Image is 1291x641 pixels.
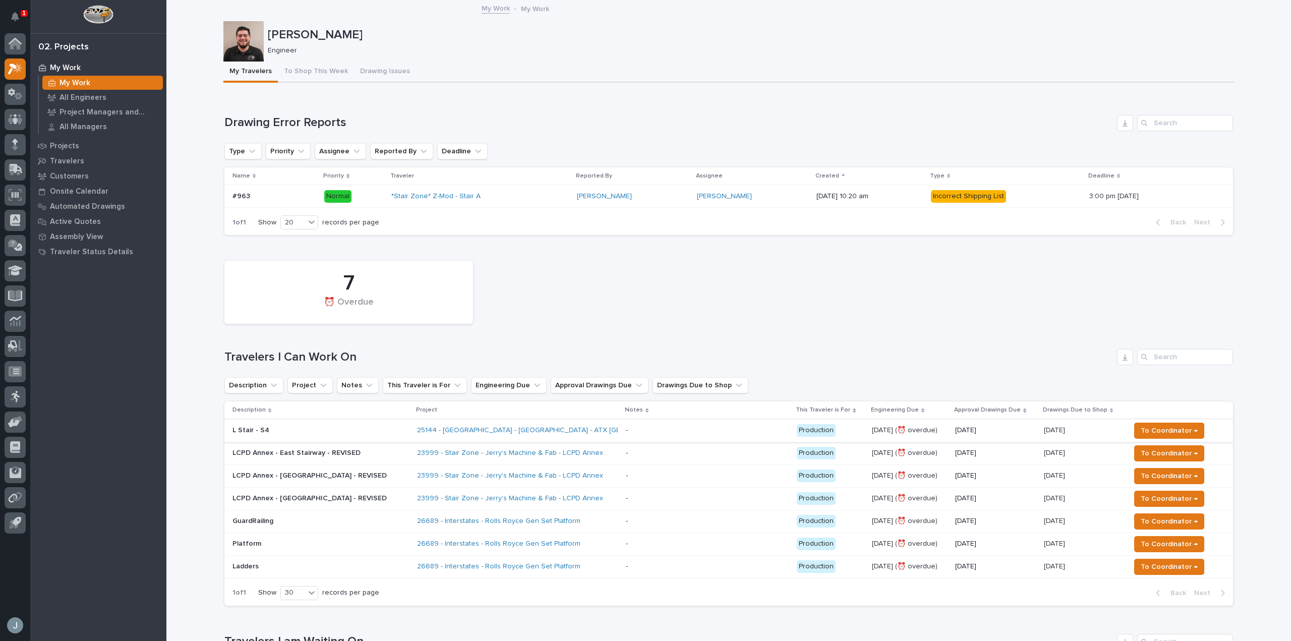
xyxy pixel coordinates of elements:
[954,404,1021,416] p: Approval Drawings Due
[278,62,354,83] button: To Shop This Week
[437,143,488,159] button: Deadline
[872,426,947,435] p: [DATE] (⏰ overdue)
[50,142,79,151] p: Projects
[1141,425,1198,437] span: To Coordinator →
[797,538,836,550] div: Production
[38,42,89,53] div: 02. Projects
[354,62,416,83] button: Drawing Issues
[224,377,283,393] button: Description
[1164,589,1186,598] span: Back
[232,494,409,503] p: LCPD Annex - [GEOGRAPHIC_DATA] - REVISED
[30,168,166,184] a: Customers
[797,447,836,459] div: Production
[1141,447,1198,459] span: To Coordinator →
[39,90,166,104] a: All Engineers
[39,105,166,119] a: Project Managers and Engineers
[872,472,947,480] p: [DATE] (⏰ overdue)
[232,404,266,416] p: Description
[60,93,106,102] p: All Engineers
[1089,190,1141,201] p: 3:00 pm [DATE]
[1134,468,1204,484] button: To Coordinator →
[232,170,250,182] p: Name
[797,515,836,528] div: Production
[872,494,947,503] p: [DATE] (⏰ overdue)
[383,377,467,393] button: This Traveler is For
[223,62,278,83] button: My Travelers
[268,28,1230,42] p: [PERSON_NAME]
[955,494,1036,503] p: [DATE]
[797,560,836,573] div: Production
[955,472,1036,480] p: [DATE]
[281,217,305,228] div: 20
[30,184,166,199] a: Onsite Calendar
[5,615,26,636] button: users-avatar
[626,472,628,480] div: -
[626,426,628,435] div: -
[232,517,409,526] p: GuardRailing
[816,192,922,201] p: [DATE] 10:20 am
[1141,493,1198,505] span: To Coordinator →
[653,377,748,393] button: Drawings Due to Shop
[796,404,850,416] p: This Traveler is For
[50,217,101,226] p: Active Quotes
[417,472,603,480] a: 23999 - Stair Zone - Jerry's Machine & Fab - LCPD Annex
[224,115,1113,130] h1: Drawing Error Reports
[391,192,481,201] a: *Stair Zone* Z-Mod - Stair A
[224,185,1233,208] tr: #963#963 Normal*Stair Zone* Z-Mod - Stair A [PERSON_NAME] [PERSON_NAME] [DATE] 10:20 amIncorrect ...
[232,562,409,571] p: Ladders
[224,350,1113,365] h1: Travelers I Can Work On
[30,60,166,75] a: My Work
[797,424,836,437] div: Production
[1148,589,1190,598] button: Back
[955,540,1036,548] p: [DATE]
[30,229,166,244] a: Assembly View
[872,540,947,548] p: [DATE] (⏰ overdue)
[955,426,1036,435] p: [DATE]
[1044,424,1067,435] p: [DATE]
[696,170,723,182] p: Assignee
[232,472,409,480] p: LCPD Annex - [GEOGRAPHIC_DATA] - REVISED
[576,170,612,182] p: Reported By
[1044,538,1067,548] p: [DATE]
[797,470,836,482] div: Production
[337,377,379,393] button: Notes
[323,170,344,182] p: Priority
[1194,218,1216,227] span: Next
[626,562,628,571] div: -
[1190,589,1233,598] button: Next
[955,562,1036,571] p: [DATE]
[50,248,133,257] p: Traveler Status Details
[872,517,947,526] p: [DATE] (⏰ overdue)
[1194,589,1216,598] span: Next
[224,143,262,159] button: Type
[30,244,166,259] a: Traveler Status Details
[1044,515,1067,526] p: [DATE]
[370,143,433,159] button: Reported By
[1134,445,1204,461] button: To Coordinator →
[60,123,107,132] p: All Managers
[60,79,90,88] p: My Work
[30,138,166,153] a: Projects
[1134,536,1204,552] button: To Coordinator →
[50,172,89,181] p: Customers
[521,3,549,14] p: My Work
[797,492,836,505] div: Production
[482,2,510,14] a: My Work
[1141,515,1198,528] span: To Coordinator →
[83,5,113,24] img: Workspace Logo
[224,510,1233,533] tr: GuardRailing26689 - Interstates - Rolls Royce Gen Set Platform - Production[DATE] (⏰ overdue)[DAT...
[417,449,603,457] a: 23999 - Stair Zone - Jerry's Machine & Fab - LCPD Annex
[5,6,26,27] button: Notifications
[1088,170,1114,182] p: Deadline
[955,449,1036,457] p: [DATE]
[322,218,379,227] p: records per page
[1137,349,1233,365] input: Search
[551,377,649,393] button: Approval Drawings Due
[315,143,366,159] button: Assignee
[872,449,947,457] p: [DATE] (⏰ overdue)
[50,202,125,211] p: Automated Drawings
[39,120,166,134] a: All Managers
[625,404,643,416] p: Notes
[224,464,1233,487] tr: LCPD Annex - [GEOGRAPHIC_DATA] - REVISED23999 - Stair Zone - Jerry's Machine & Fab - LCPD Annex -...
